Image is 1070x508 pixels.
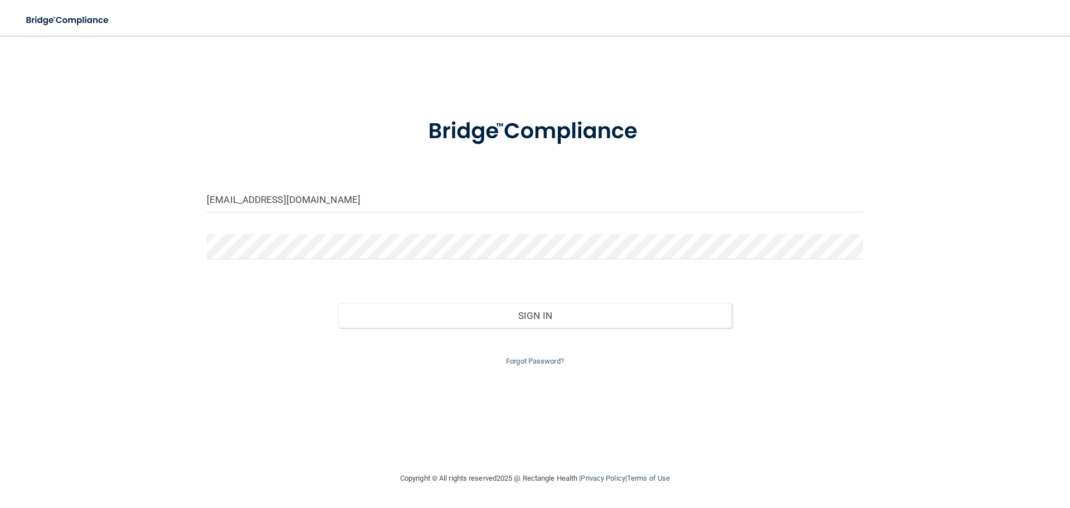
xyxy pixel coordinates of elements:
[332,461,738,496] div: Copyright © All rights reserved 2025 @ Rectangle Health | |
[207,187,863,212] input: Email
[581,474,625,482] a: Privacy Policy
[405,103,665,161] img: bridge_compliance_login_screen.278c3ca4.svg
[877,429,1057,473] iframe: Drift Widget Chat Controller
[17,9,119,32] img: bridge_compliance_login_screen.278c3ca4.svg
[506,357,564,365] a: Forgot Password?
[338,303,732,328] button: Sign In
[627,474,670,482] a: Terms of Use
